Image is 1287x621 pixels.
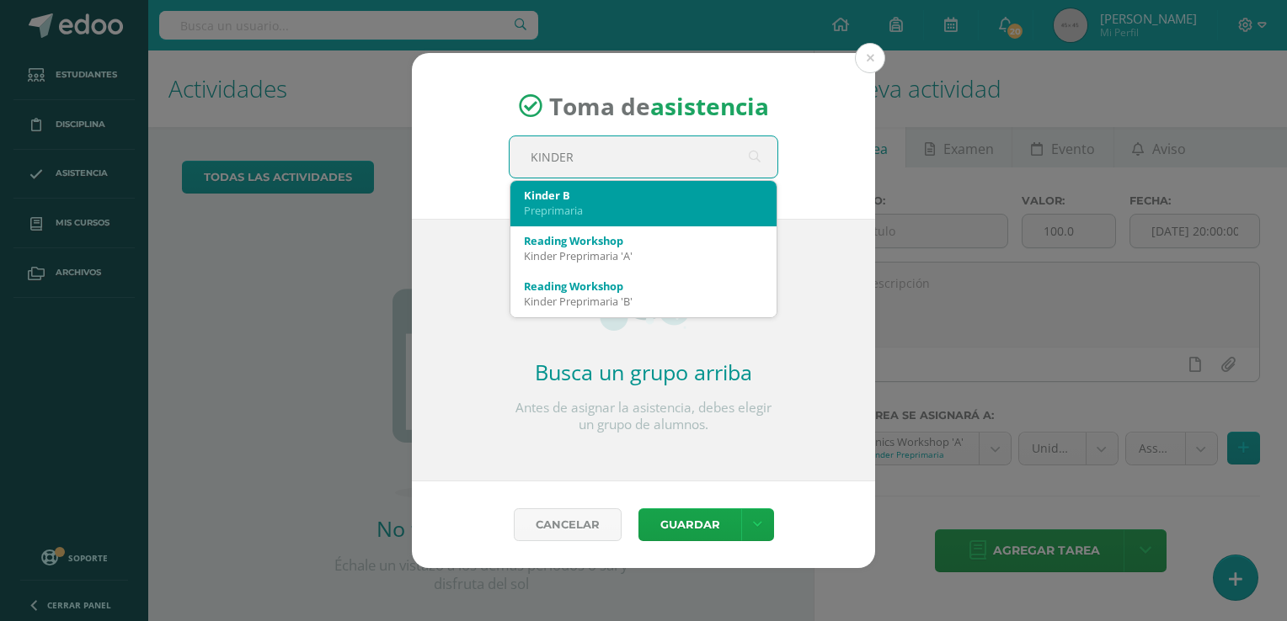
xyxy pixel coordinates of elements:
[509,358,778,386] h2: Busca un grupo arriba
[510,136,777,178] input: Busca un grado o sección aquí...
[524,294,763,309] div: Kinder Preprimaria 'B'
[650,90,769,122] strong: asistencia
[549,90,769,122] span: Toma de
[524,248,763,263] div: Kinder Preprimaria 'A'
[638,508,741,541] button: Guardar
[524,188,763,203] div: Kinder B
[514,508,622,541] a: Cancelar
[524,279,763,294] div: Reading Workshop
[509,400,778,433] p: Antes de asignar la asistencia, debes elegir un grupo de alumnos.
[855,43,885,73] button: Close (Esc)
[524,233,763,248] div: Reading Workshop
[524,203,763,218] div: Preprimaria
